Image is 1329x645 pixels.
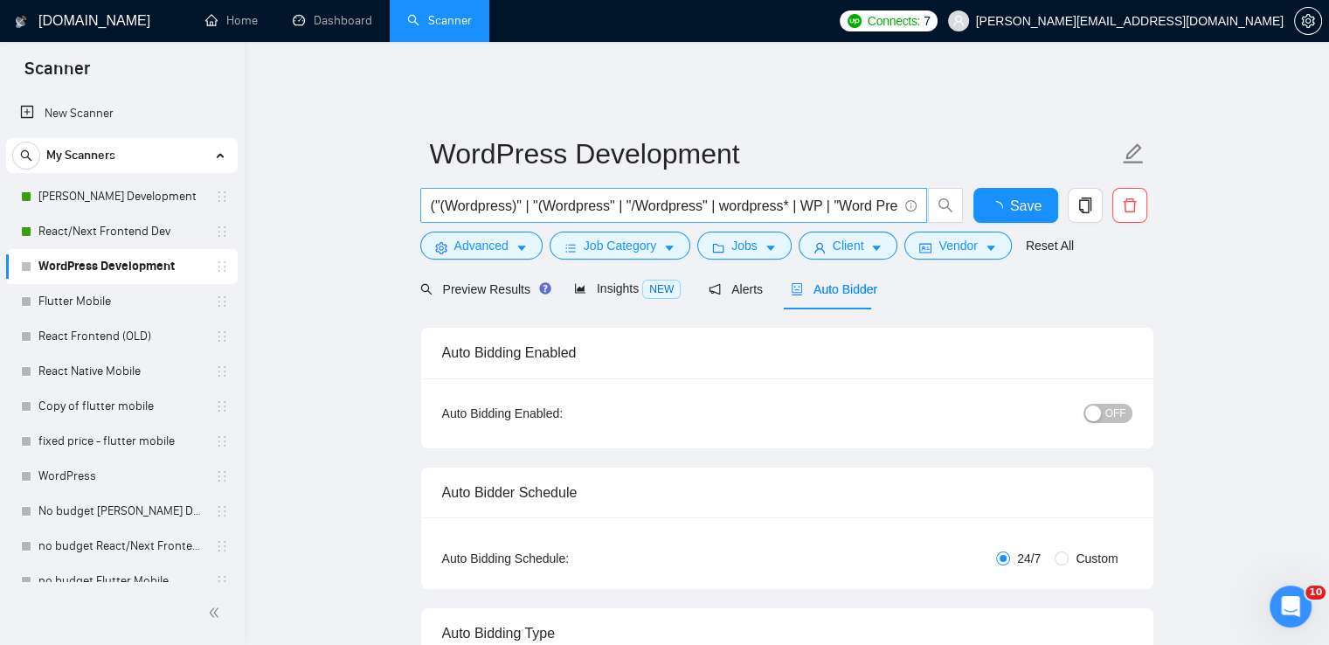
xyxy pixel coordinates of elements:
[642,280,681,299] span: NEW
[420,232,543,260] button: settingAdvancedcaret-down
[215,574,229,588] span: holder
[420,282,546,296] span: Preview Results
[430,132,1118,176] input: Scanner name...
[38,214,204,249] a: React/Next Frontend Dev
[38,319,204,354] a: React Frontend (OLD)
[709,282,763,296] span: Alerts
[20,96,224,131] a: New Scanner
[973,188,1058,223] button: Save
[1010,195,1042,217] span: Save
[1295,14,1321,28] span: setting
[870,241,883,254] span: caret-down
[215,399,229,413] span: holder
[564,241,577,254] span: bars
[1294,14,1322,28] a: setting
[15,8,27,36] img: logo
[712,241,724,254] span: folder
[442,549,672,568] div: Auto Bidding Schedule:
[38,354,204,389] a: React Native Mobile
[293,13,372,28] a: dashboardDashboard
[663,241,675,254] span: caret-down
[442,404,672,423] div: Auto Bidding Enabled:
[205,13,258,28] a: homeHome
[442,468,1132,517] div: Auto Bidder Schedule
[454,236,509,255] span: Advanced
[215,434,229,448] span: holder
[215,225,229,239] span: holder
[929,198,962,213] span: search
[1305,586,1326,600] span: 10
[435,241,447,254] span: setting
[208,604,225,621] span: double-left
[215,364,229,378] span: holder
[1026,236,1074,255] a: Reset All
[38,389,204,424] a: Copy of flutter mobile
[731,236,758,255] span: Jobs
[919,241,931,254] span: idcard
[215,260,229,274] span: holder
[215,539,229,553] span: holder
[791,283,803,295] span: robot
[697,232,792,260] button: folderJobscaret-down
[904,232,1011,260] button: idcardVendorcaret-down
[46,138,115,173] span: My Scanners
[215,329,229,343] span: holder
[420,283,433,295] span: search
[989,201,1010,215] span: loading
[584,236,656,255] span: Job Category
[1270,586,1312,628] iframe: Intercom live chat
[1068,188,1103,223] button: copy
[215,295,229,309] span: holder
[407,13,472,28] a: searchScanner
[38,564,204,599] a: no budget Flutter Mobile
[765,241,777,254] span: caret-down
[868,11,920,31] span: Connects:
[12,142,40,170] button: search
[1112,188,1147,223] button: delete
[848,14,862,28] img: upwork-logo.png
[799,232,898,260] button: userClientcaret-down
[928,188,963,223] button: search
[6,96,238,131] li: New Scanner
[1069,549,1125,568] span: Custom
[924,11,931,31] span: 7
[985,241,997,254] span: caret-down
[516,241,528,254] span: caret-down
[10,56,104,93] span: Scanner
[1113,198,1146,213] span: delete
[1122,142,1145,165] span: edit
[431,195,897,217] input: Search Freelance Jobs...
[550,232,690,260] button: barsJob Categorycaret-down
[537,281,553,296] div: Tooltip anchor
[38,284,204,319] a: Flutter Mobile
[813,241,826,254] span: user
[709,283,721,295] span: notification
[1010,549,1048,568] span: 24/7
[38,459,204,494] a: WordPress
[215,190,229,204] span: holder
[38,494,204,529] a: No budget [PERSON_NAME] Development
[791,282,877,296] span: Auto Bidder
[38,529,204,564] a: no budget React/Next Frontend Dev
[13,149,39,162] span: search
[952,15,965,27] span: user
[833,236,864,255] span: Client
[215,469,229,483] span: holder
[38,424,204,459] a: fixed price - flutter mobile
[442,328,1132,378] div: Auto Bidding Enabled
[215,504,229,518] span: holder
[905,200,917,212] span: info-circle
[938,236,977,255] span: Vendor
[574,281,681,295] span: Insights
[1294,7,1322,35] button: setting
[38,179,204,214] a: [PERSON_NAME] Development
[574,282,586,295] span: area-chart
[38,249,204,284] a: WordPress Development
[1105,404,1126,423] span: OFF
[1069,198,1102,213] span: copy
